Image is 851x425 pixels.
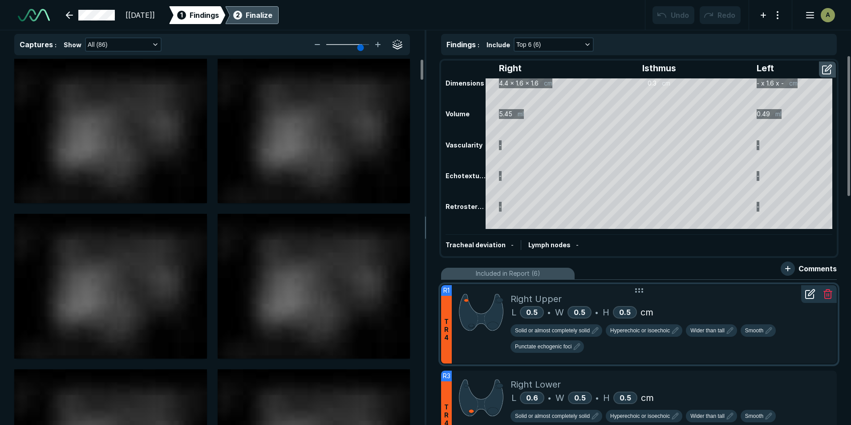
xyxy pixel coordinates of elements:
span: Smooth [745,327,763,335]
span: Comments [798,263,837,274]
span: L [511,391,516,405]
button: avatar-name [799,6,837,24]
span: Solid or almost completely solid [515,412,590,420]
div: 2Finalize [225,6,279,24]
span: H [603,306,609,319]
span: 0.5 [574,393,586,402]
span: T R 4 [444,318,449,342]
span: Findings [446,40,476,49]
span: cm [641,391,654,405]
span: Smooth [745,412,763,420]
span: Right Lower [511,378,561,391]
span: All (86) [88,40,107,49]
div: 1Findings [169,6,225,24]
span: Wider than tall [690,412,725,420]
span: 2 [236,10,240,20]
span: Show [64,40,81,49]
span: • [595,307,598,318]
img: pJIzlAAAABklEQVQDALmGrLD6c00lAAAAAElFTkSuQmCC [459,378,503,417]
span: 0.5 [620,393,631,402]
span: Included in Report (6) [476,269,540,278]
div: Finalize [246,10,272,20]
span: : [478,41,479,49]
span: : [55,41,57,49]
span: H [603,391,610,405]
span: 1 [180,10,183,20]
span: R3 [443,371,450,381]
span: Lymph nodes [528,241,571,249]
span: Tracheal deviation [446,241,506,249]
span: W [555,306,564,319]
span: L [511,306,516,319]
span: A [826,10,830,20]
span: Hyperechoic or isoechoic [610,327,670,335]
span: 0.5 [619,308,631,317]
img: See-Mode Logo [18,9,50,21]
span: Right Upper [511,292,562,306]
img: MH+7hAAAABklEQVQDALjrq7BNgeT0AAAAAElFTkSuQmCC [459,292,503,332]
span: • [596,392,599,403]
a: See-Mode Logo [14,5,53,25]
span: W [555,391,564,405]
span: • [547,307,551,318]
span: R1 [443,286,450,295]
button: Redo [700,6,741,24]
span: - [511,241,514,249]
span: [[DATE]] [126,10,155,20]
span: Top 6 (6) [516,40,541,49]
span: Hyperechoic or isoechoic [610,412,670,420]
span: - [576,241,579,249]
button: Undo [652,6,694,24]
span: 0.6 [526,393,538,402]
span: Punctate echogenic foci [515,343,571,351]
span: 0.5 [574,308,585,317]
div: avatar-name [821,8,835,22]
span: Solid or almost completely solid [515,327,590,335]
li: R1TR4Right UpperL0.5•W0.5•H0.5cm [441,285,837,364]
span: Include [486,40,510,49]
span: Wider than tall [690,327,725,335]
span: Findings [190,10,219,20]
span: cm [640,306,653,319]
span: Captures [20,40,53,49]
span: 0.5 [526,308,538,317]
span: • [548,392,551,403]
